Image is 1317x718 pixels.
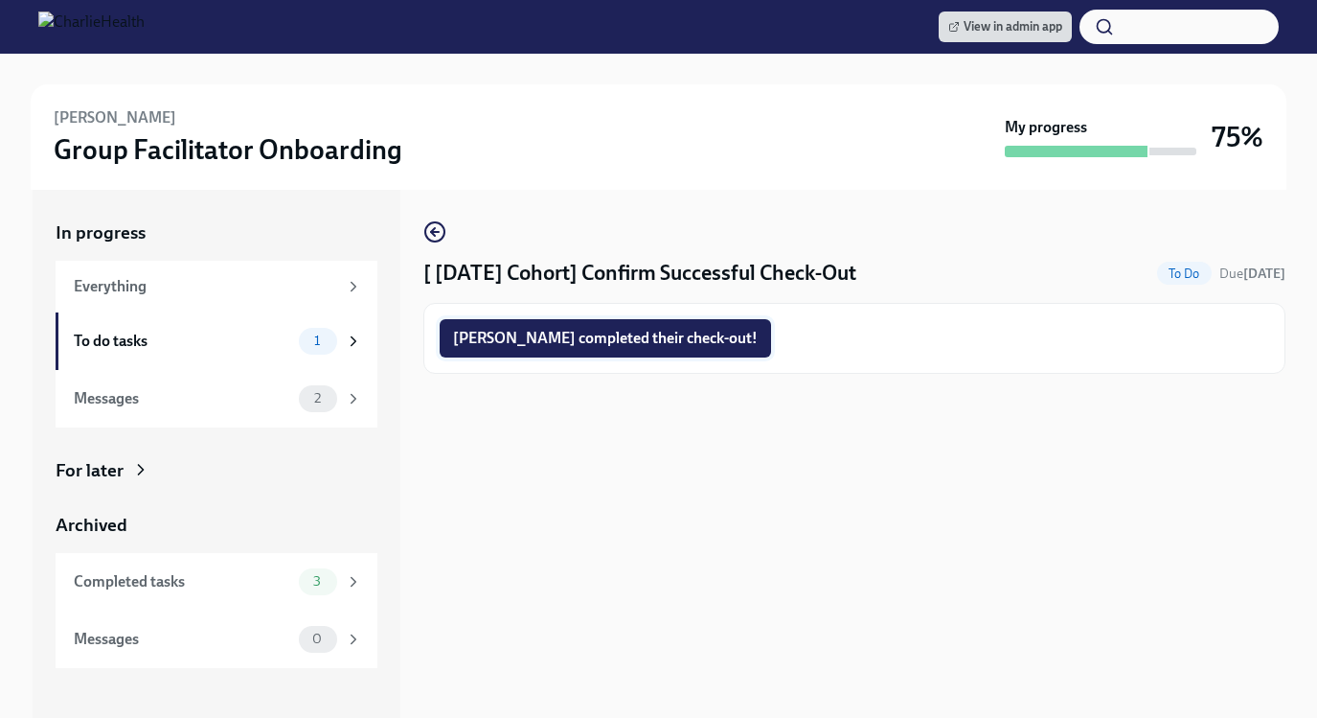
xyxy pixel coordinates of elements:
a: Completed tasks3 [56,553,377,611]
span: [PERSON_NAME] completed their check-out! [453,329,758,348]
a: View in admin app [939,12,1072,42]
a: For later [56,458,377,483]
a: Archived [56,513,377,538]
a: To do tasks1 [56,313,377,370]
strong: My progress [1005,117,1087,138]
button: [PERSON_NAME] completed their check-out! [440,319,771,358]
div: For later [56,458,124,483]
a: Everything [56,261,377,313]
span: 1 [303,334,331,348]
img: CharlieHealth [38,12,145,42]
span: To Do [1157,266,1212,281]
div: Completed tasks [74,571,291,592]
span: 3 [302,574,332,589]
div: Messages [74,388,291,409]
div: Messages [74,629,291,650]
span: 0 [301,632,333,646]
strong: [DATE] [1243,266,1285,282]
span: Due [1219,266,1285,282]
h6: [PERSON_NAME] [54,107,176,128]
span: View in admin app [948,17,1062,36]
h3: 75% [1212,120,1263,154]
a: Messages2 [56,370,377,428]
h4: [ [DATE] Cohort] Confirm Successful Check-Out [423,259,856,288]
span: August 23rd, 2025 10:00 [1219,265,1285,283]
a: In progress [56,220,377,245]
span: 2 [303,391,332,405]
div: To do tasks [74,331,291,352]
h3: Group Facilitator Onboarding [54,132,402,167]
div: Everything [74,276,337,297]
a: Messages0 [56,611,377,668]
